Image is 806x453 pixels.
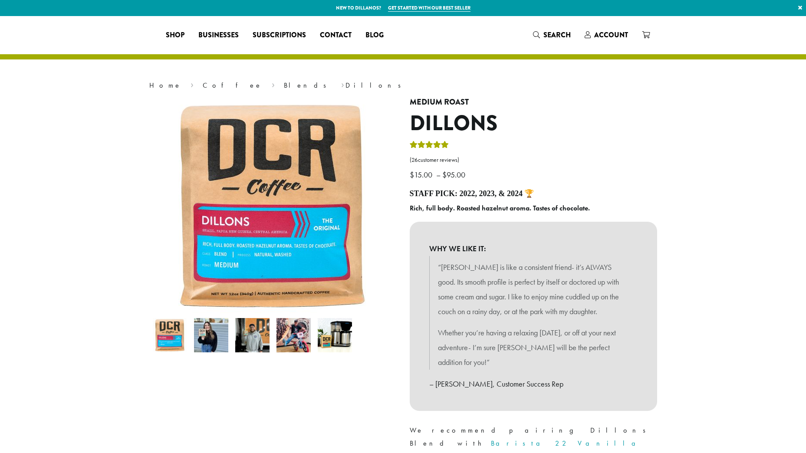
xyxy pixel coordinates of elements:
[194,318,228,352] img: Dillons - Image 2
[410,170,414,180] span: $
[410,98,657,107] h4: Medium Roast
[320,30,352,41] span: Contact
[410,156,657,164] a: (26customer reviews)
[442,170,447,180] span: $
[365,30,384,41] span: Blog
[166,30,184,41] span: Shop
[272,77,275,91] span: ›
[388,4,470,12] a: Get started with our best seller
[429,377,638,391] p: – [PERSON_NAME], Customer Success Rep
[442,170,467,180] bdi: 95.00
[438,325,629,369] p: Whether you’re having a relaxing [DATE], or off at your next adventure- I’m sure [PERSON_NAME] wi...
[411,156,418,164] span: 26
[153,318,187,352] img: Dillons
[149,81,181,90] a: Home
[410,140,449,153] div: Rated 5.00 out of 5
[410,170,434,180] bdi: 15.00
[276,318,311,352] img: David Morris picks Dillons for 2021
[318,318,352,352] img: Dillons - Image 5
[164,98,382,315] img: Dillons
[159,28,191,42] a: Shop
[284,81,332,90] a: Blends
[543,30,571,40] span: Search
[191,77,194,91] span: ›
[429,241,638,256] b: WHY WE LIKE IT:
[198,30,239,41] span: Businesses
[438,260,629,318] p: “[PERSON_NAME] is like a consistent friend- it’s ALWAYS good. Its smooth profile is perfect by it...
[235,318,270,352] img: Dillons - Image 3
[149,80,657,91] nav: Breadcrumb
[436,170,441,180] span: –
[341,77,344,91] span: ›
[410,204,590,213] b: Rich, full body. Roasted hazelnut aroma. Tastes of chocolate.
[526,28,578,42] a: Search
[594,30,628,40] span: Account
[410,111,657,136] h1: Dillons
[410,189,657,199] h4: Staff Pick: 2022, 2023, & 2024 🏆
[203,81,262,90] a: Coffee
[253,30,306,41] span: Subscriptions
